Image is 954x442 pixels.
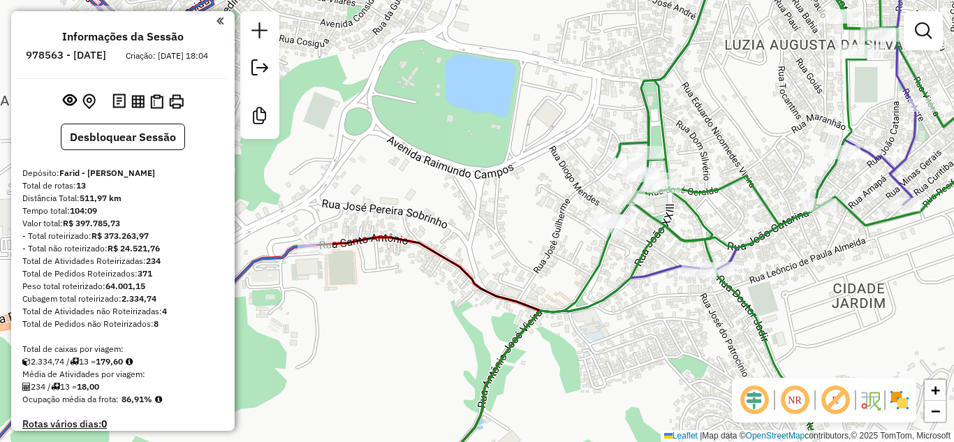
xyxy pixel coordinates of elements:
strong: 4 [162,306,167,316]
div: Total de Pedidos Roteirizados: [22,267,223,280]
div: Cubagem total roteirizado: [22,293,223,305]
strong: 13 [76,180,86,191]
i: Total de Atividades [22,383,31,391]
strong: 179,60 [96,356,123,367]
div: Total de rotas: [22,179,223,192]
a: Leaflet [664,431,698,441]
div: - Total roteirizado: [22,230,223,242]
button: Desbloquear Sessão [61,124,185,150]
a: Clique aqui para minimizar o painel [217,13,223,29]
div: - Total não roteirizado: [22,242,223,255]
a: Criar modelo [246,102,274,133]
strong: 8 [154,318,159,329]
strong: 0 [101,418,107,430]
button: Imprimir Rotas [166,91,186,112]
strong: 2.334,74 [122,293,156,304]
a: Nova sessão e pesquisa [246,17,274,48]
div: 2.334,74 / 13 = [22,355,223,368]
strong: R$ 373.263,97 [91,230,149,241]
div: 234 / 13 = [22,381,223,393]
i: Cubagem total roteirizado [22,358,31,366]
img: Exibir/Ocultar setores [888,389,911,411]
a: Exibir filtros [909,17,937,45]
h4: Rotas vários dias: [22,418,223,430]
strong: 371 [138,268,152,279]
button: Exibir sessão original [60,90,80,112]
div: Média de Atividades por viagem: [22,368,223,381]
span: | [700,431,702,441]
a: Exportar sessão [246,54,274,85]
span: Exibir rótulo [819,383,852,417]
h6: 978563 - [DATE] [26,49,106,61]
button: Visualizar relatório de Roteirização [129,91,147,110]
div: Peso total roteirizado: [22,280,223,293]
div: Total de Pedidos não Roteirizados: [22,318,223,330]
div: Tempo total: [22,205,223,217]
button: Visualizar Romaneio [147,91,166,112]
strong: 86,91% [122,394,152,404]
button: Centralizar mapa no depósito ou ponto de apoio [80,91,98,112]
span: + [931,381,940,399]
strong: 511,97 km [80,193,122,203]
span: Ocultar deslocamento [737,383,771,417]
strong: R$ 24.521,76 [108,243,160,253]
img: Fluxo de ruas [859,389,881,411]
div: Total de Atividades Roteirizadas: [22,255,223,267]
strong: 64.001,15 [105,281,145,291]
span: Ocultar NR [778,383,812,417]
a: OpenStreetMap [746,431,805,441]
div: Depósito: [22,167,223,179]
a: Zoom out [925,401,946,422]
a: Zoom in [925,380,946,401]
strong: Farid - [PERSON_NAME] [59,168,155,178]
h4: Informações da Sessão [62,30,184,43]
i: Meta Caixas/viagem: 1,00 Diferença: 178,60 [126,358,133,366]
button: Logs desbloquear sessão [110,91,129,112]
div: Map data © contributors,© 2025 TomTom, Microsoft [661,430,954,442]
span: − [931,402,940,420]
div: Total de Atividades não Roteirizadas: [22,305,223,318]
i: Total de rotas [70,358,79,366]
span: Ocupação média da frota: [22,394,119,404]
strong: 234 [146,256,161,266]
div: Distância Total: [22,192,223,205]
em: Média calculada utilizando a maior ocupação (%Peso ou %Cubagem) de cada rota da sessão. Rotas cro... [155,395,162,404]
i: Total de rotas [51,383,60,391]
div: Total de caixas por viagem: [22,343,223,355]
strong: 18,00 [77,381,99,392]
strong: R$ 397.785,73 [63,218,120,228]
div: Criação: [DATE] 18:04 [120,50,214,62]
div: Valor total: [22,217,223,230]
strong: 104:09 [70,205,97,216]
